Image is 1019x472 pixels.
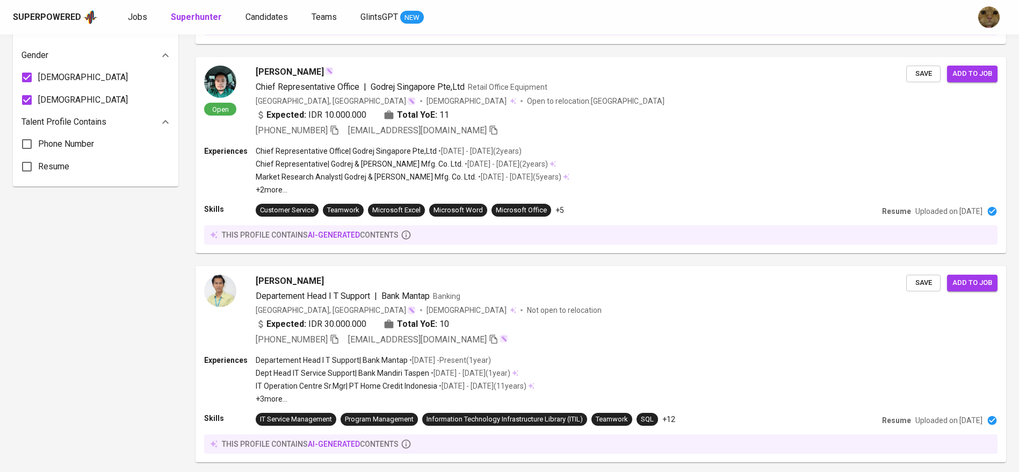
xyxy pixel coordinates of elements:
div: [GEOGRAPHIC_DATA], [GEOGRAPHIC_DATA] [256,305,416,316]
b: Superhunter [171,12,222,22]
p: Gender [21,49,48,62]
button: Save [906,275,941,291]
img: magic_wand.svg [407,97,416,105]
span: Jobs [128,12,147,22]
span: [PHONE_NUMBER] [256,125,328,135]
b: Expected: [266,109,306,121]
span: [PERSON_NAME] [256,275,324,288]
p: Dept Head IT Service Support | Bank Mandiri Taspen [256,368,429,378]
span: Departement Head I T Support [256,291,370,301]
img: magic_wand.svg [407,306,416,314]
div: Program Management [345,414,414,425]
span: [PERSON_NAME] [256,66,324,78]
p: Skills [204,204,256,214]
span: Retail Office Equipment [468,83,547,91]
a: Jobs [128,11,149,24]
span: [DEMOGRAPHIC_DATA] [38,94,128,106]
span: [DEMOGRAPHIC_DATA] [427,305,508,316]
button: Add to job [947,275,998,291]
a: Candidates [245,11,290,24]
span: Chief Representative Office [256,82,359,92]
span: AI-generated [308,231,360,239]
p: Resume [882,415,911,426]
p: this profile contains contents [222,230,399,240]
p: Chief Representative | Godrej & [PERSON_NAME] Mfg. Co. Ltd. [256,159,463,169]
p: Chief Representative Office | Godrej Singapore Pte,Ltd [256,146,437,156]
p: +12 [662,414,675,425]
div: Talent Profile Contains [21,111,170,133]
span: Save [912,277,935,289]
span: [DEMOGRAPHIC_DATA] [38,71,128,84]
div: IDR 10.000.000 [256,109,366,121]
div: Information Technology Infrastructure Library (ITIL) [427,414,583,425]
div: SQL [641,414,654,425]
span: | [364,81,366,94]
span: Godrej Singapore Pte,Ltd [371,82,465,92]
span: Teams [312,12,337,22]
p: Departement Head I T Support | Bank Mantap [256,355,408,366]
a: Superhunter [171,11,224,24]
p: Uploaded on [DATE] [915,415,982,426]
span: Candidates [245,12,288,22]
a: Superpoweredapp logo [13,9,98,25]
div: Teamwork [327,205,359,216]
span: [EMAIL_ADDRESS][DOMAIN_NAME] [348,125,487,135]
img: app logo [83,9,98,25]
span: Banking [433,292,460,301]
span: NEW [400,12,424,23]
p: Open to relocation : [GEOGRAPHIC_DATA] [527,96,664,106]
img: 3f287125-f86e-40b0-98c6-996ad8df4b62.jpg [204,66,236,98]
a: Open[PERSON_NAME]Chief Representative Office|Godrej Singapore Pte,LtdRetail Office Equipment[GEOG... [196,57,1006,253]
p: Experiences [204,146,256,156]
div: [GEOGRAPHIC_DATA], [GEOGRAPHIC_DATA] [256,96,416,106]
span: Resume [38,160,69,173]
img: e166f6f5-c921-46e0-bd59-76679f9e1c27.jpg [204,275,236,307]
div: IDR 30.000.000 [256,318,366,331]
div: IT Service Management [260,414,332,425]
a: GlintsGPT NEW [360,11,424,24]
span: [EMAIL_ADDRESS][DOMAIN_NAME] [348,334,487,345]
p: Resume [882,206,911,217]
span: 11 [439,109,449,121]
div: Teamwork [596,414,628,425]
b: Total YoE: [397,109,437,121]
span: Add to job [952,277,992,289]
span: Open [208,105,233,114]
p: +2 more ... [256,184,569,195]
span: GlintsGPT [360,12,398,22]
img: magic_wand.svg [325,67,334,75]
b: Total YoE: [397,318,437,331]
p: Skills [204,413,256,424]
p: +3 more ... [256,394,534,404]
p: • [DATE] - [DATE] ( 2 years ) [437,146,522,156]
b: Expected: [266,318,306,331]
button: Add to job [947,66,998,82]
span: AI-generated [308,440,360,448]
span: [PHONE_NUMBER] [256,334,328,345]
img: magic_wand.svg [500,334,508,343]
p: Not open to relocation [527,305,602,316]
p: • [DATE] - [DATE] ( 2 years ) [463,159,548,169]
div: Superpowered [13,11,81,24]
img: ec6c0910-f960-4a00-a8f8-c5744e41279e.jpg [978,6,1000,28]
p: • [DATE] - [DATE] ( 5 years ) [476,171,561,182]
a: [PERSON_NAME]Departement Head I T Support|Bank MantapBanking[GEOGRAPHIC_DATA], [GEOGRAPHIC_DATA][... [196,266,1006,462]
span: Add to job [952,68,992,80]
p: • [DATE] - [DATE] ( 11 years ) [437,381,526,391]
p: • [DATE] - [DATE] ( 1 year ) [429,368,510,378]
p: +5 [555,205,564,216]
p: Uploaded on [DATE] [915,206,982,217]
p: • [DATE] - Present ( 1 year ) [408,355,491,366]
p: this profile contains contents [222,439,399,449]
p: Market Research Analyst | Godrej & [PERSON_NAME] Mfg. Co. Ltd. [256,171,476,182]
div: Microsoft Word [433,205,483,216]
span: Phone Number [38,138,94,151]
p: Experiences [204,355,256,366]
span: 10 [439,318,449,331]
div: Gender [21,45,170,66]
p: Talent Profile Contains [21,116,106,128]
a: Teams [312,11,339,24]
button: Save [906,66,941,82]
span: [DEMOGRAPHIC_DATA] [427,96,508,106]
div: Microsoft Office [496,205,547,216]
